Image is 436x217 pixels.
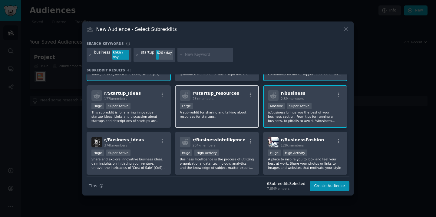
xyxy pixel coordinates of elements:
div: Super Active [106,150,131,156]
div: 5959 / day [112,50,129,60]
span: 43 [127,68,131,72]
p: A place to inspire you to look and feel your best at work. Share your photos or links to images a... [268,157,342,170]
p: Share and explore innovative business ideas, gain insights on initiating your venture, unravel th... [91,157,166,170]
div: High Activity [194,150,219,156]
img: BusinessFashion [268,137,279,147]
div: 6 Subreddit s Selected [267,181,306,187]
div: business [94,50,110,60]
div: Huge [180,150,193,156]
h3: New Audience - Select Subreddits [96,26,177,32]
div: Large [180,103,193,109]
span: r/ BusinessFashion [281,137,324,142]
span: r/ Startup_Ideas [104,91,141,96]
span: Subreddit Results [87,68,125,72]
span: 177k members [104,97,127,100]
div: High Activity [283,150,307,156]
span: 2.5M members [281,97,304,100]
img: Business_Ideas [91,137,102,147]
div: Huge [91,103,104,109]
div: Huge [268,150,281,156]
p: Business Intelligence is the process of utilizing organizational data, technology, analytics, and... [180,157,254,170]
div: 7.8M Members [267,186,306,191]
span: r/ startup_resources [193,91,239,96]
div: Super Active [287,103,312,109]
button: Create Audience [310,181,350,191]
input: New Keyword [185,52,231,58]
span: Tips [89,183,97,189]
p: /r/business brings you the best of your business section. From tips for running a business, to pi... [268,110,342,123]
span: 128k members [281,143,304,147]
p: This subreddit is for sharing innovative startup ideas. Links and discussion about startups and d... [91,110,166,123]
div: 826 / day [156,50,173,55]
button: Tips [87,181,106,191]
div: Huge [91,150,104,156]
h3: Search keywords [87,41,124,46]
span: 374k members [104,143,127,147]
span: 25k members [193,97,213,100]
div: startup [141,50,154,60]
span: 204k members [193,143,216,147]
span: r/ business [281,91,305,96]
span: r/ BusinessIntelligence [193,137,246,142]
span: r/ Business_Ideas [104,137,144,142]
div: Super Active [106,103,131,109]
p: A sub-reddit for sharing and talking about resources for startups. [180,110,254,119]
div: Massive [268,103,285,109]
